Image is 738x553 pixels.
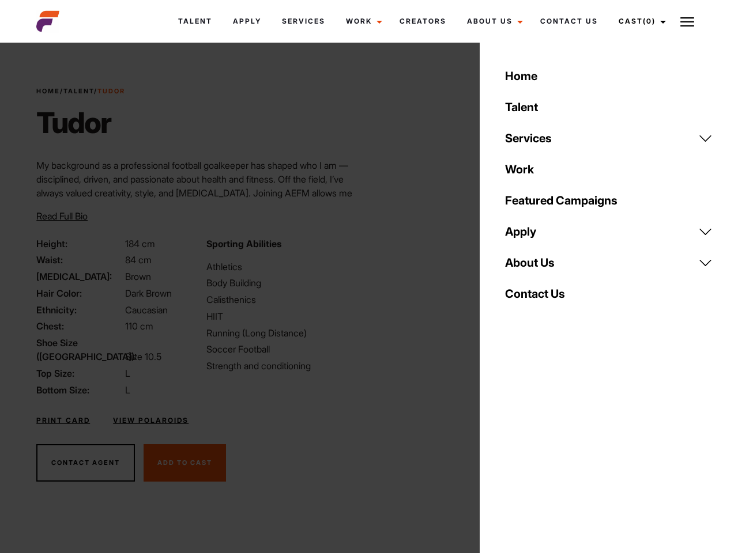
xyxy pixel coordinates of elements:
span: Chest: [36,319,123,333]
span: / / [36,86,125,96]
li: Soccer Football [206,342,362,356]
strong: Sporting Abilities [206,238,281,249]
strong: Tudor [97,87,125,95]
span: Read Full Bio [36,210,88,222]
span: [MEDICAL_DATA]: [36,270,123,283]
span: Add To Cast [157,459,212,467]
a: Talent [63,87,94,95]
button: Read Full Bio [36,209,88,223]
a: Talent [168,6,223,37]
a: Home [36,87,60,95]
a: Work [336,6,389,37]
span: 184 cm [125,238,155,249]
span: L [125,384,130,396]
span: 110 cm [125,320,153,332]
li: Running (Long Distance) [206,326,362,340]
a: Talent [498,92,720,123]
a: Creators [389,6,457,37]
span: Top Size: [36,366,123,380]
a: Apply [498,216,720,247]
a: About Us [498,247,720,278]
span: Hair Color: [36,286,123,300]
li: Calisthenics [206,293,362,306]
h1: Tudor [36,105,125,140]
li: Body Building [206,276,362,290]
a: Featured Campaigns [498,185,720,216]
span: Ethnicity: [36,303,123,317]
video: Your browser does not support the video tag. [397,74,676,423]
img: cropped-aefm-brand-fav-22-square.png [36,10,59,33]
span: Shoe Size ([GEOGRAPHIC_DATA]): [36,336,123,363]
a: Services [272,6,336,37]
li: HIIT [206,309,362,323]
li: Strength and conditioning [206,359,362,373]
p: My background as a professional football goalkeeper has shaped who I am — disciplined, driven, an... [36,158,362,228]
a: Contact Us [498,278,720,309]
span: Dark Brown [125,287,172,299]
span: Height: [36,237,123,251]
button: Add To Cast [144,444,226,482]
a: Print Card [36,415,90,426]
button: Contact Agent [36,444,135,482]
span: (0) [643,17,656,25]
a: Services [498,123,720,154]
span: Waist: [36,253,123,267]
span: Caucasian [125,304,168,316]
li: Athletics [206,260,362,274]
span: Bottom Size: [36,383,123,397]
a: View Polaroids [113,415,189,426]
span: 84 cm [125,254,152,266]
a: Work [498,154,720,185]
a: About Us [457,6,530,37]
span: Brown [125,271,151,282]
a: Contact Us [530,6,608,37]
img: Burger icon [680,15,694,29]
span: L [125,368,130,379]
span: Size 10.5 [125,351,161,362]
a: Home [498,60,720,92]
a: Apply [223,6,272,37]
a: Cast(0) [608,6,673,37]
